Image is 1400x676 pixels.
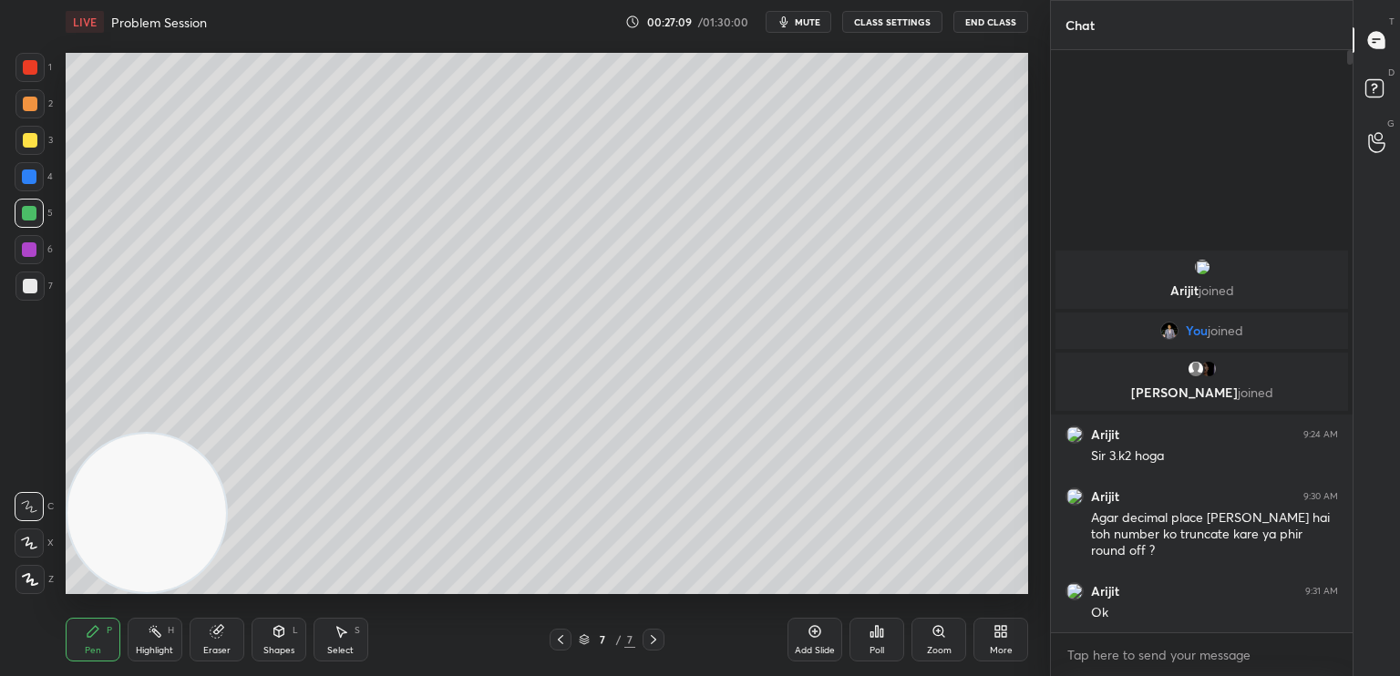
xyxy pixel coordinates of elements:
p: D [1388,66,1395,79]
span: joined [1238,384,1273,401]
img: 3 [1065,425,1084,444]
div: 9:31 AM [1305,586,1338,597]
p: Chat [1051,1,1109,49]
div: Select [327,646,354,655]
div: More [990,646,1013,655]
img: 7192b37b2d0b4119b573145f89f8449a.jpg [1199,360,1218,378]
h6: Arijit [1091,488,1119,505]
div: Highlight [136,646,173,655]
div: Ok [1091,604,1338,622]
span: You [1186,323,1208,338]
img: default.png [1187,360,1205,378]
div: 6 [15,235,53,264]
div: LIVE [66,11,104,33]
div: Eraser [203,646,231,655]
span: joined [1199,282,1234,299]
div: 5 [15,199,53,228]
div: Z [15,565,54,594]
div: 1 [15,53,52,82]
div: X [15,528,54,558]
div: 7 [624,631,635,648]
div: grid [1051,247,1353,633]
div: 7 [593,634,612,645]
p: G [1387,117,1395,130]
div: 3 [15,126,53,155]
div: Poll [870,646,884,655]
div: Pen [85,646,101,655]
p: T [1389,15,1395,28]
div: L [293,626,298,635]
h6: Arijit [1091,426,1119,443]
button: mute [766,11,831,33]
div: Shapes [263,646,294,655]
div: S [355,626,360,635]
div: Sir 3.k2 hoga [1091,447,1338,466]
span: mute [795,15,820,28]
div: C [15,492,54,521]
p: Arijit [1066,283,1337,298]
h6: Arijit [1091,583,1119,599]
p: [PERSON_NAME] [1066,385,1337,400]
div: H [168,626,174,635]
img: 3 [1065,582,1084,600]
div: 4 [15,162,53,191]
div: Agar decimal place [PERSON_NAME] hai toh number ko truncate kare ya phir round off ? [1091,509,1338,560]
img: 3 [1065,487,1084,506]
div: 9:30 AM [1303,491,1338,502]
span: joined [1208,323,1243,338]
div: 9:24 AM [1303,429,1338,440]
h4: Problem Session [111,14,207,31]
button: CLASS SETTINGS [842,11,942,33]
div: / [615,634,621,645]
div: P [107,626,112,635]
img: 3 [1193,258,1211,276]
div: 2 [15,89,53,118]
img: 9689d3ed888646769c7969bc1f381e91.jpg [1160,322,1179,340]
div: 7 [15,271,53,301]
button: End Class [953,11,1028,33]
div: Add Slide [795,646,835,655]
div: Zoom [927,646,952,655]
